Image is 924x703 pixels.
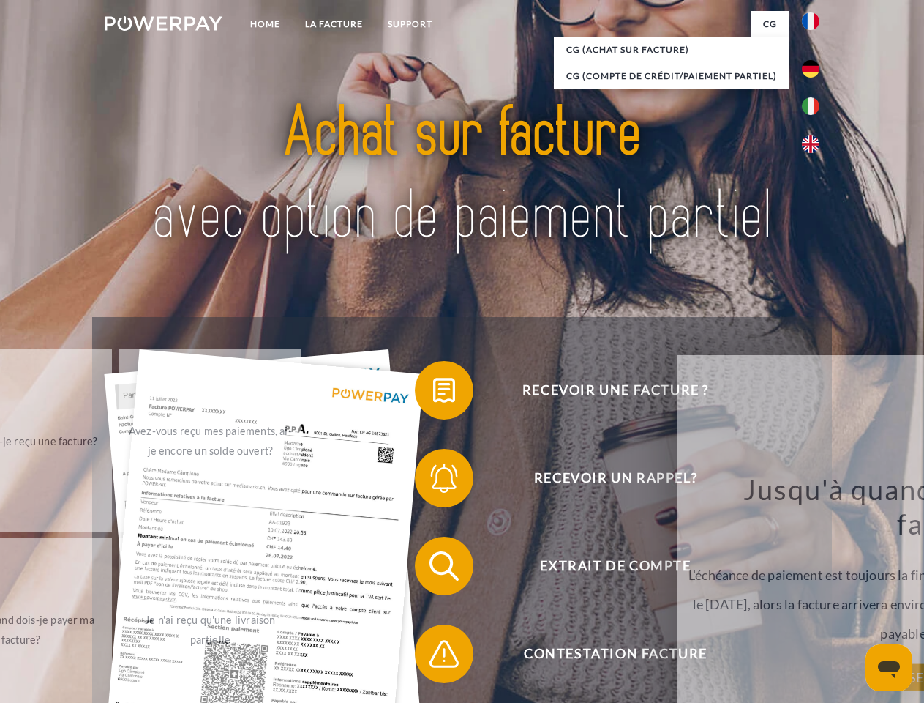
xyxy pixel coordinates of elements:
img: qb_search.svg [426,548,462,584]
a: CG (achat sur facture) [554,37,789,63]
iframe: Button to launch messaging window [865,644,912,691]
img: logo-powerpay-white.svg [105,16,222,31]
img: de [802,60,819,78]
img: title-powerpay_fr.svg [140,70,784,280]
img: it [802,97,819,115]
img: en [802,135,819,153]
a: LA FACTURE [293,11,375,37]
span: Extrait de compte [436,537,795,595]
img: fr [802,12,819,30]
a: Support [375,11,445,37]
div: Avez-vous reçu mes paiements, ai-je encore un solde ouvert? [128,421,293,461]
a: CG (Compte de crédit/paiement partiel) [554,63,789,89]
img: qb_warning.svg [426,636,462,672]
button: Contestation Facture [415,625,795,683]
button: Extrait de compte [415,537,795,595]
span: Contestation Facture [436,625,795,683]
a: Avez-vous reçu mes paiements, ai-je encore un solde ouvert? [119,349,301,532]
a: CG [751,11,789,37]
a: Home [238,11,293,37]
div: Je n'ai reçu qu'une livraison partielle [128,610,293,650]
